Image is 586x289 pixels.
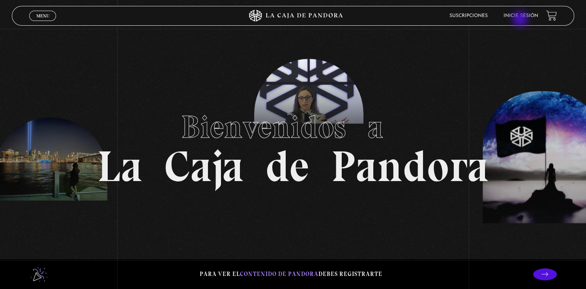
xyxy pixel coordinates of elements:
p: Para ver el debes registrarte [200,269,382,280]
span: Bienvenidos a [181,108,405,146]
span: Cerrar [34,20,52,25]
a: View your shopping cart [546,10,557,21]
span: Menu [36,13,49,18]
span: contenido de Pandora [240,270,318,278]
a: Suscripciones [449,13,488,18]
a: Inicie sesión [504,13,538,18]
h1: La Caja de Pandora [97,101,489,188]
